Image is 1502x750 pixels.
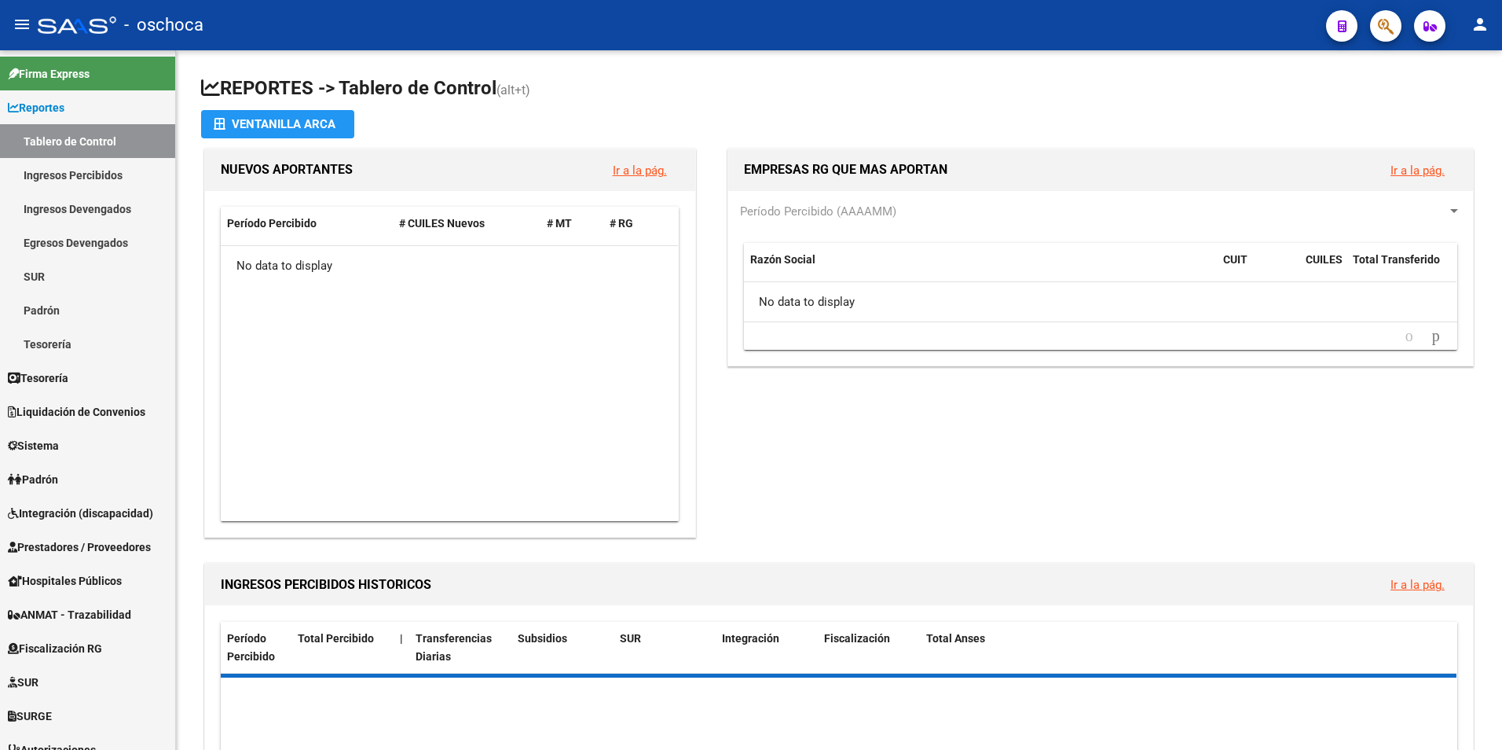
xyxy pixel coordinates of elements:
datatable-header-cell: Período Percibido [221,207,393,241]
span: Total Transferido [1353,253,1440,266]
span: EMPRESAS RG QUE MAS APORTAN [744,162,947,177]
datatable-header-cell: SUR [614,622,716,674]
datatable-header-cell: Total Transferido [1346,243,1456,295]
span: Prestadores / Proveedores [8,539,151,556]
span: Fiscalización RG [8,640,102,657]
datatable-header-cell: CUIT [1217,243,1299,295]
datatable-header-cell: Total Anses [920,622,1445,674]
span: # RG [610,217,633,230]
span: Integración [722,632,779,645]
span: Padrón [8,471,58,488]
button: Ir a la pág. [600,156,680,185]
span: Firma Express [8,65,90,83]
div: No data to display [221,246,678,285]
datatable-header-cell: Transferencias Diarias [409,622,511,674]
span: Transferencias Diarias [416,632,492,663]
datatable-header-cell: Subsidios [511,622,614,674]
datatable-header-cell: # MT [540,207,603,241]
span: CUILES [1306,253,1343,266]
span: Total Percibido [298,632,374,645]
span: Período Percibido [227,632,275,663]
a: go to previous page [1398,328,1420,345]
a: Ir a la pág. [1390,578,1445,592]
span: INGRESOS PERCIBIDOS HISTORICOS [221,577,431,592]
div: No data to display [744,282,1456,322]
span: Período Percibido (AAAAMM) [740,204,896,219]
span: Fiscalización [824,632,890,645]
a: Ir a la pág. [1390,164,1445,178]
datatable-header-cell: Período Percibido [221,622,291,674]
span: ANMAT - Trazabilidad [8,606,131,623]
a: go to next page [1425,328,1447,345]
iframe: Intercom live chat [1449,697,1486,734]
mat-icon: menu [13,15,31,34]
mat-icon: person [1471,15,1489,34]
span: # CUILES Nuevos [399,217,485,230]
span: NUEVOS APORTANTES [221,162,353,177]
span: Subsidios [518,632,567,645]
span: | [400,632,403,645]
span: Integración (discapacidad) [8,505,153,522]
span: - oschoca [124,8,203,42]
datatable-header-cell: Fiscalización [818,622,920,674]
span: # MT [547,217,572,230]
span: Tesorería [8,369,68,387]
span: CUIT [1223,253,1247,266]
span: Total Anses [926,632,985,645]
datatable-header-cell: | [394,622,409,674]
datatable-header-cell: Total Percibido [291,622,394,674]
datatable-header-cell: Integración [716,622,818,674]
span: SURGE [8,708,52,725]
button: Ir a la pág. [1378,156,1457,185]
h1: REPORTES -> Tablero de Control [201,75,1477,103]
datatable-header-cell: Razón Social [744,243,1217,295]
span: (alt+t) [496,83,530,97]
span: Hospitales Públicos [8,572,122,590]
span: Razón Social [750,253,815,266]
datatable-header-cell: CUILES [1299,243,1346,295]
span: Reportes [8,99,64,116]
span: Sistema [8,437,59,454]
datatable-header-cell: # RG [603,207,666,241]
span: SUR [8,674,38,691]
div: Ventanilla ARCA [214,110,342,138]
span: Liquidación de Convenios [8,403,145,421]
span: Período Percibido [227,217,317,230]
a: Ir a la pág. [613,164,667,178]
button: Ir a la pág. [1378,570,1457,599]
span: SUR [620,632,641,645]
datatable-header-cell: # CUILES Nuevos [393,207,541,241]
button: Ventanilla ARCA [201,110,354,138]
